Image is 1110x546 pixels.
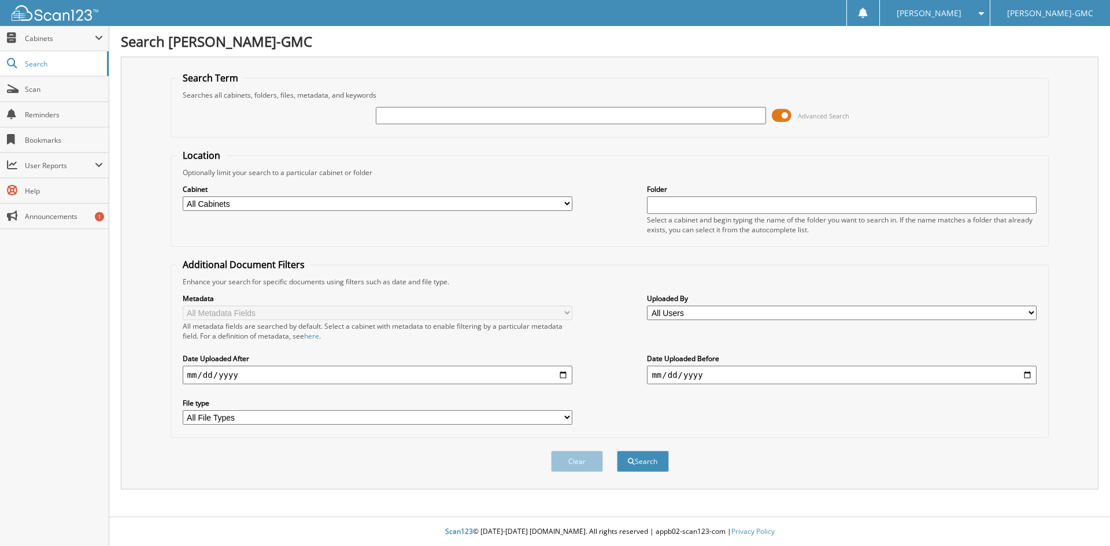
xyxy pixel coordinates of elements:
[551,451,603,472] button: Clear
[25,34,95,43] span: Cabinets
[798,112,849,120] span: Advanced Search
[25,211,103,221] span: Announcements
[1007,10,1093,17] span: [PERSON_NAME]-GMC
[617,451,669,472] button: Search
[183,366,572,384] input: start
[25,135,103,145] span: Bookmarks
[183,294,572,303] label: Metadata
[25,161,95,170] span: User Reports
[897,10,961,17] span: [PERSON_NAME]
[12,5,98,21] img: scan123-logo-white.svg
[177,149,226,162] legend: Location
[647,366,1037,384] input: end
[25,84,103,94] span: Scan
[177,90,1043,100] div: Searches all cabinets, folders, files, metadata, and keywords
[177,277,1043,287] div: Enhance your search for specific documents using filters such as date and file type.
[445,526,473,536] span: Scan123
[25,186,103,196] span: Help
[177,258,310,271] legend: Additional Document Filters
[25,59,101,69] span: Search
[121,32,1098,51] h1: Search [PERSON_NAME]-GMC
[304,331,319,341] a: here
[109,518,1110,546] div: © [DATE]-[DATE] [DOMAIN_NAME]. All rights reserved | appb02-scan123-com |
[183,354,572,363] label: Date Uploaded After
[647,294,1037,303] label: Uploaded By
[183,321,572,341] div: All metadata fields are searched by default. Select a cabinet with metadata to enable filtering b...
[177,168,1043,177] div: Optionally limit your search to a particular cabinet or folder
[25,110,103,120] span: Reminders
[183,398,572,408] label: File type
[647,184,1037,194] label: Folder
[95,212,104,221] div: 1
[731,526,775,536] a: Privacy Policy
[177,72,244,84] legend: Search Term
[183,184,572,194] label: Cabinet
[647,215,1037,235] div: Select a cabinet and begin typing the name of the folder you want to search in. If the name match...
[647,354,1037,363] label: Date Uploaded Before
